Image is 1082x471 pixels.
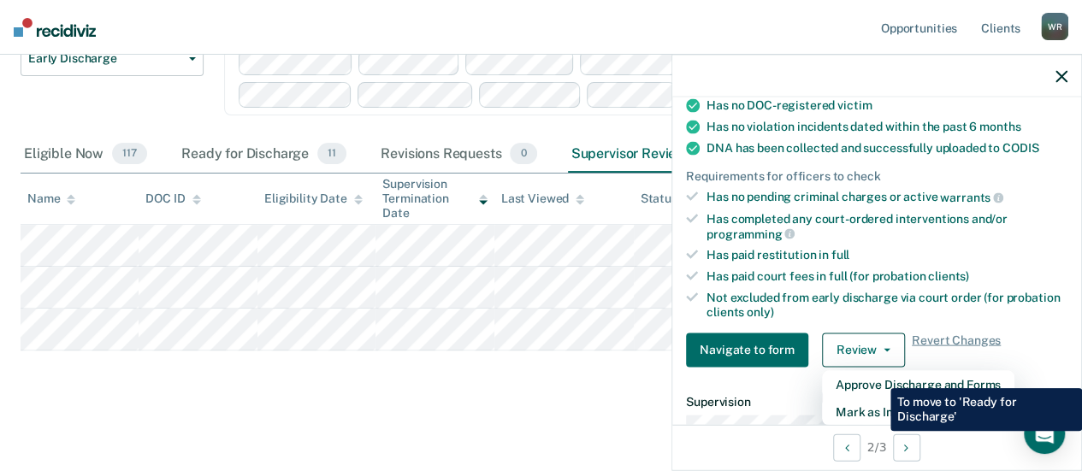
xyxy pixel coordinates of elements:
div: Has paid court fees in full (for probation [707,269,1067,284]
div: Has no pending criminal charges or active [707,190,1067,205]
span: 117 [112,143,147,165]
span: months [979,119,1020,132]
div: Open Intercom Messenger [1024,413,1065,454]
div: Has completed any court-ordered interventions and/or [707,212,1067,241]
span: clients) [928,269,969,283]
span: victim [837,97,872,111]
div: Name [27,191,75,206]
button: Next Opportunity [893,433,920,461]
img: Recidiviz [14,18,96,37]
div: Revisions Requests [377,136,540,174]
div: Has no violation incidents dated within the past 6 [707,119,1067,133]
dt: Supervision [686,394,1067,409]
div: Has paid restitution in [707,248,1067,262]
div: DNA has been collected and successfully uploaded to [707,140,1067,155]
div: Supervisor Review [568,136,727,174]
div: W R [1041,13,1068,40]
span: Revert Changes [912,333,1001,367]
div: Has no DOC-registered [707,97,1067,112]
span: only) [747,304,773,318]
span: Early Discharge [28,51,182,66]
div: Status [641,191,677,206]
button: Navigate to form [686,333,808,367]
div: Eligibility Date [264,191,363,206]
button: Mark as Ineligible [822,397,1014,425]
span: 0 [510,143,536,165]
div: Last Viewed [501,191,584,206]
button: Review [822,333,905,367]
span: warrants [940,191,1003,204]
div: Ready for Discharge [178,136,350,174]
div: Eligible Now [21,136,151,174]
a: Navigate to form link [686,333,815,367]
div: Not excluded from early discharge via court order (for probation clients [707,291,1067,320]
span: full [831,248,849,262]
button: Previous Opportunity [833,433,860,461]
span: programming [707,227,795,240]
span: 11 [317,143,346,165]
button: Approve Discharge and Forms [822,370,1014,397]
div: DOC ID [145,191,200,206]
span: CODIS [1002,140,1038,154]
div: Supervision Termination Date [382,177,487,220]
div: Requirements for officers to check [686,168,1067,183]
div: 2 / 3 [672,424,1081,469]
